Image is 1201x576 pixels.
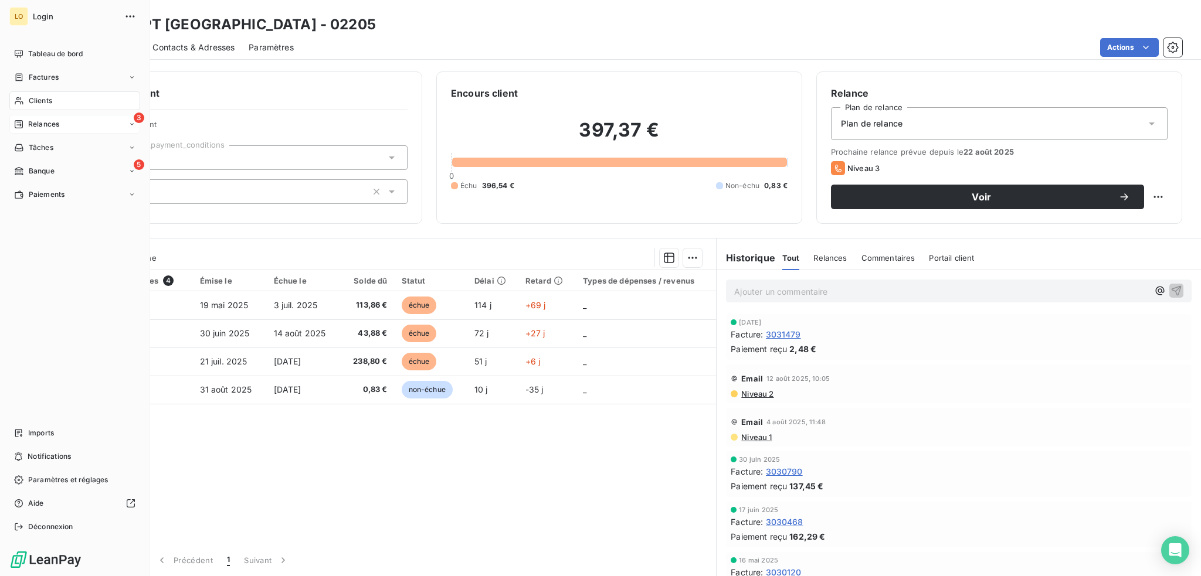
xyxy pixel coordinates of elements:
span: 30 juin 2025 [739,456,780,463]
span: Tâches [29,142,53,153]
div: Délai [474,276,511,285]
span: Facture : [731,465,763,478]
span: Paramètres et réglages [28,475,108,485]
h6: Informations client [71,86,408,100]
span: Login [33,12,117,21]
span: 22 août 2025 [963,147,1014,156]
button: Voir [831,185,1144,209]
span: Facture : [731,516,763,528]
span: Portail client [929,253,974,263]
div: Émise le [200,276,260,285]
span: Banque [29,166,55,176]
span: Notifications [28,451,71,462]
span: Voir [845,192,1118,202]
span: Aide [28,498,44,509]
span: 16 mai 2025 [739,557,778,564]
span: 162,29 € [789,530,825,543]
span: Paiement reçu [731,480,787,492]
img: Logo LeanPay [9,550,82,569]
span: 10 j [474,384,488,394]
span: 19 mai 2025 [200,300,249,310]
span: [DATE] [739,319,761,326]
span: Propriétés Client [94,120,408,136]
span: échue [402,353,437,370]
span: Clients [29,96,52,106]
h6: Historique [717,251,775,265]
span: Email [741,374,763,383]
span: échue [402,325,437,342]
span: 114 j [474,300,491,310]
span: 3031479 [766,328,801,340]
span: Plan de relance [841,118,903,129]
h6: Relance [831,86,1168,100]
span: 3030468 [766,516,803,528]
span: Commentaires [861,253,915,263]
div: Solde dû [348,276,388,285]
span: 2,48 € [789,343,816,355]
div: Retard [525,276,569,285]
span: Tableau de bord [28,49,83,59]
span: Déconnexion [28,522,73,532]
span: _ [583,328,586,338]
span: Échu [460,180,477,191]
span: 12 août 2025, 10:05 [766,375,830,382]
span: Imports [28,428,54,438]
span: Contacts & Adresses [152,42,235,53]
span: Paiements [29,189,65,200]
a: Aide [9,494,140,513]
h6: Encours client [451,86,518,100]
span: _ [583,356,586,366]
input: Ajouter une valeur [147,186,157,197]
span: Niveau 1 [740,432,772,442]
span: 0,83 € [348,384,388,396]
span: Tout [782,253,800,263]
span: +6 j [525,356,541,366]
span: 238,80 € [348,356,388,367]
span: Prochaine relance prévue depuis le [831,147,1168,156]
span: 3 juil. 2025 [274,300,318,310]
span: 31 août 2025 [200,384,252,394]
span: 396,54 € [482,180,514,191]
span: +27 j [525,328,545,338]
span: 43,88 € [348,328,388,339]
span: échue [402,296,437,314]
span: +69 j [525,300,546,310]
span: Niveau 2 [740,389,773,398]
span: _ [583,384,586,394]
h3: LADAPT [GEOGRAPHIC_DATA] - 02205 [103,14,376,35]
span: 1 [227,554,230,566]
span: Email [741,417,763,427]
span: 51 j [474,356,487,366]
span: 113,86 € [348,299,388,311]
div: Statut [402,276,460,285]
span: Relances [813,253,847,263]
span: non-échue [402,381,453,398]
span: Paiement reçu [731,530,787,543]
button: 1 [220,548,237,572]
span: 4 août 2025, 11:48 [766,418,826,425]
span: 137,45 € [789,480,823,492]
span: 0 [449,171,454,180]
span: 4 [163,275,174,286]
span: Niveau 3 [847,163,880,173]
span: Non-échu [725,180,759,191]
button: Précédent [149,548,220,572]
span: 14 août 2025 [274,328,326,338]
span: Facture : [731,328,763,340]
span: [DATE] [274,356,301,366]
span: 21 juil. 2025 [200,356,247,366]
div: LO [9,7,28,26]
span: [DATE] [274,384,301,394]
span: -35 j [525,384,544,394]
span: Paramètres [249,42,294,53]
span: 3 [134,113,144,123]
span: 30 juin 2025 [200,328,250,338]
h2: 397,37 € [451,118,788,154]
button: Actions [1100,38,1159,57]
span: Factures [29,72,59,83]
div: Échue le [274,276,334,285]
div: Types de dépenses / revenus [583,276,709,285]
span: 0,83 € [764,180,788,191]
span: 5 [134,159,144,170]
span: 72 j [474,328,489,338]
